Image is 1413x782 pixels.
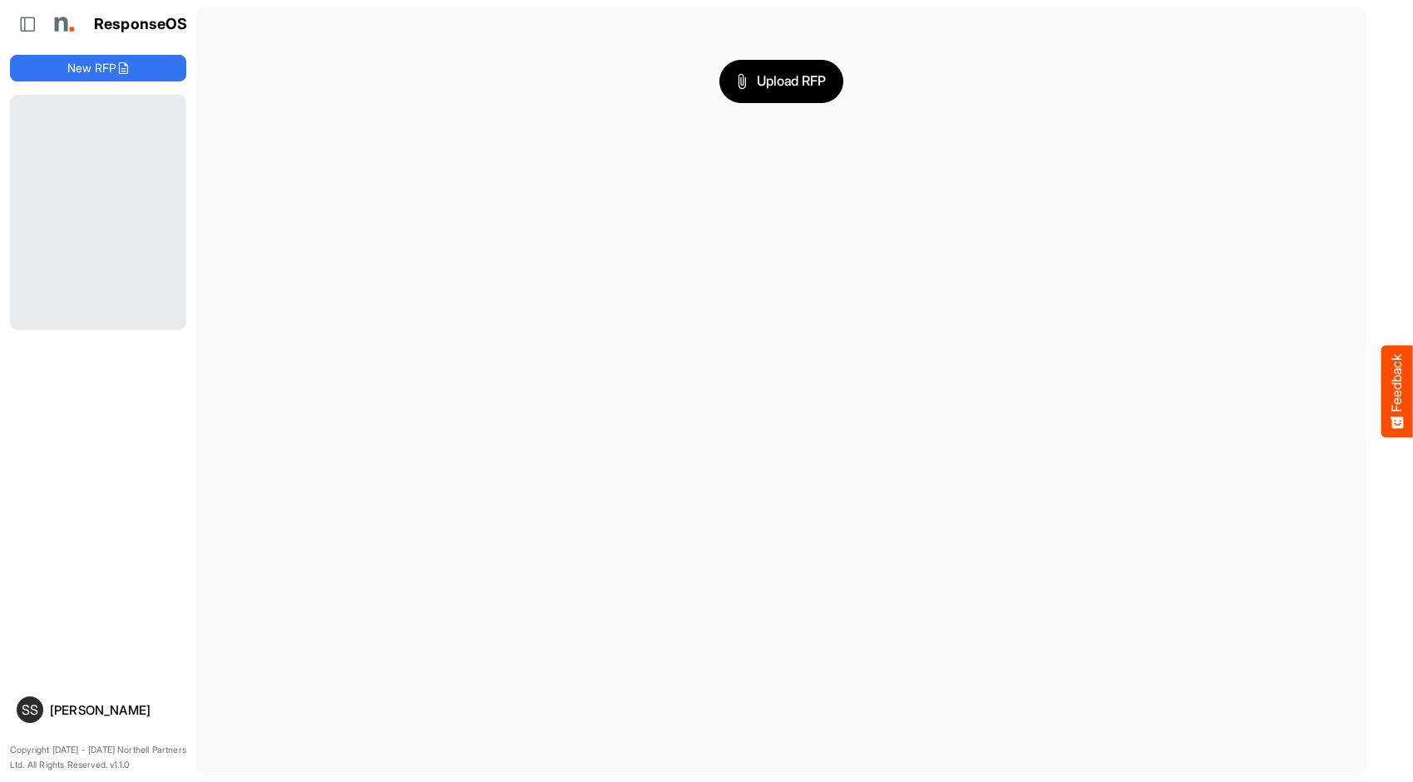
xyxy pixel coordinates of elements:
span: SS [22,703,38,716]
button: New RFP [10,55,186,81]
button: Upload RFP [719,60,844,103]
span: Upload RFP [737,71,827,92]
div: [PERSON_NAME] [50,704,180,716]
div: Loading... [10,95,186,329]
p: Copyright [DATE] - [DATE] Northell Partners Ltd. All Rights Reserved. v1.1.0 [10,743,186,772]
h1: ResponseOS [94,16,188,33]
button: Feedback [1381,345,1413,437]
img: Northell [46,7,79,41]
